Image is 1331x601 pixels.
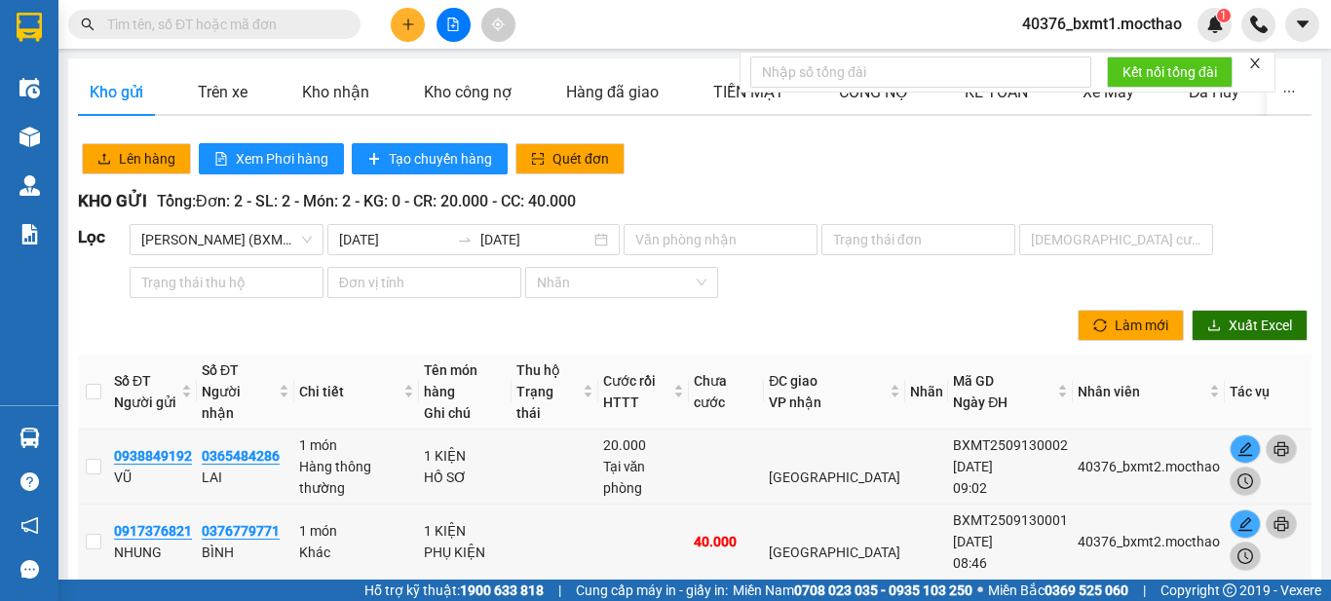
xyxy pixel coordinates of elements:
span: Miền Nam [733,580,972,601]
img: warehouse-icon [19,175,40,196]
span: 1 [1220,9,1227,22]
span: Hàng thông thường [299,459,371,496]
span: Cước rồi [603,373,656,389]
div: Trên xe [198,80,247,104]
span: PHỤ KIỆN [424,545,485,560]
span: Tạo chuyến hàng [389,148,492,169]
span: Tại văn phòng [603,459,646,496]
img: icon-new-feature [1206,16,1224,33]
span: 1 KIỆN [424,523,466,539]
span: Nhân viên [1078,381,1205,402]
img: logo-vxr [17,13,42,42]
span: Cung cấp máy in - giấy in: [576,580,728,601]
div: TIỀN MẶT [713,80,784,104]
span: Xuất Excel [1229,315,1292,336]
span: 40376_bxmt1.mocthao [1007,12,1198,36]
span: HỒ SƠ [424,470,467,485]
span: | [1143,580,1146,601]
span: to [457,232,473,247]
span: download [1207,319,1221,334]
span: close [1248,56,1262,70]
span: 0365484286 [202,448,280,465]
div: 1 món [299,434,414,499]
button: printer [1266,509,1297,539]
input: Ngày kết thúc [480,229,590,250]
span: Thu hộ [516,362,560,378]
span: edit [1231,516,1260,532]
div: Kho nhận [302,80,369,104]
span: printer [1267,516,1296,532]
span: [GEOGRAPHIC_DATA] [769,470,900,485]
button: clock-circle [1230,467,1261,496]
span: Kết nối tổng đài [1122,61,1217,83]
span: Làm mới [1115,315,1168,336]
span: printer [1267,441,1296,457]
span: notification [20,516,39,535]
span: Khác [299,545,330,560]
span: question-circle [20,472,39,491]
span: plus [401,18,415,31]
span: caret-down [1294,16,1312,33]
span: | [558,580,561,601]
img: warehouse-icon [19,127,40,147]
div: Hàng đã giao [566,80,659,104]
div: Kho công nợ [424,80,512,104]
div: Chưa cước [694,370,759,413]
button: ellipsis [1267,68,1312,116]
span: Lọc [78,227,105,246]
img: warehouse-icon [19,78,40,98]
button: Kết nối tổng đài [1107,56,1233,88]
span: upload [97,152,111,168]
span: sync [1093,319,1107,334]
span: ellipsis [1282,85,1296,98]
button: scanQuét đơn [515,143,625,174]
button: syncLàm mới [1078,310,1184,341]
span: Số ĐT [114,373,151,389]
span: Chi tiết [299,381,399,402]
strong: 0708 023 035 - 0935 103 250 [794,582,972,598]
span: 1 KIỆN [424,448,466,464]
span: 08:46 [953,555,987,571]
button: printer [1266,434,1297,464]
td: 40376_bxmt2.mocthao [1073,430,1225,505]
button: clock-circle [1230,542,1261,571]
span: search [81,18,95,31]
span: Tổng: Đơn: 2 - SL: 2 - Món: 2 - KG: 0 - CR: 20.000 - CC: 40.000 [157,192,576,210]
span: Trạng thái [516,384,553,421]
span: clock-circle [1231,473,1260,489]
div: Kho gửi [90,80,143,104]
span: [GEOGRAPHIC_DATA] [769,545,900,560]
span: [DATE] [953,534,993,549]
td: 40376_bxmt2.mocthao [1073,505,1225,580]
span: ĐC giao [769,373,818,389]
span: NHUNG [114,545,162,560]
span: KHO GỬI [78,191,147,210]
span: 40.000 [694,534,737,549]
strong: 0369 525 060 [1045,582,1128,598]
span: Lên hàng [119,148,175,169]
button: file-add [437,8,471,42]
strong: 1900 633 818 [460,582,544,598]
button: downloadXuất Excel [1192,310,1308,341]
span: 0938849192 [114,448,192,465]
span: Xem Phơi hàng [236,148,328,169]
span: 20.000 [603,437,646,453]
div: BXMT2509130001 [953,509,1068,531]
span: message [20,560,39,579]
span: ⚪️ [977,586,983,594]
span: file-add [446,18,460,31]
span: clock-circle [1231,548,1260,564]
button: edit [1230,434,1261,464]
div: Tên món hàng Ghi chú [424,359,507,424]
div: BXMT2509130002 [953,434,1068,456]
input: Nhập số tổng đài [750,56,1091,88]
span: LAI [202,470,222,485]
img: phone-icon [1250,16,1268,33]
span: 0376779771 [202,523,280,540]
div: 1 món [299,520,414,563]
span: VŨ [114,470,132,485]
span: [DATE] [953,459,993,474]
span: HTTT [603,394,639,410]
span: plus [367,152,381,168]
input: Tìm tên, số ĐT hoặc mã đơn [107,14,337,35]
